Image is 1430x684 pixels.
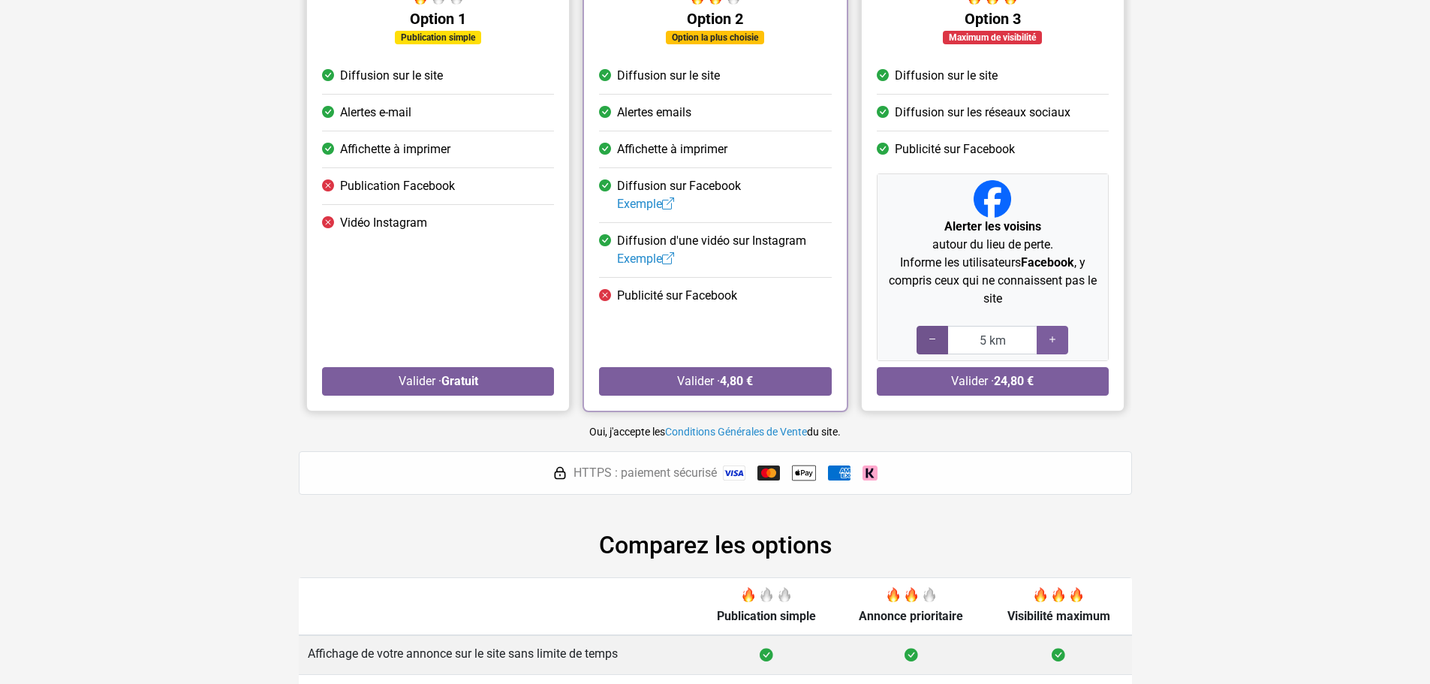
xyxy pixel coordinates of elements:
[666,31,764,44] div: Option la plus choisie
[589,426,841,438] small: Oui, j'accepte les du site.
[322,367,554,396] button: Valider ·Gratuit
[974,180,1011,218] img: Facebook
[859,609,963,623] span: Annonce prioritaire
[322,10,554,28] h5: Option 1
[617,232,806,268] span: Diffusion d'une vidéo sur Instagram
[883,254,1101,308] p: Informe les utilisateurs , y compris ceux qui ne connaissent pas le site
[299,531,1132,559] h2: Comparez les options
[340,214,427,232] span: Vidéo Instagram
[299,635,696,674] td: Affichage de votre annonce sur le site sans limite de temps
[617,252,674,266] a: Exemple
[441,374,477,388] strong: Gratuit
[340,104,411,122] span: Alertes e-mail
[720,374,753,388] strong: 4,80 €
[994,374,1034,388] strong: 24,80 €
[876,10,1108,28] h5: Option 3
[944,219,1040,234] strong: Alerter les voisins
[863,466,878,481] img: Klarna
[552,466,567,481] img: HTTPS : paiement sécurisé
[717,609,816,623] span: Publication simple
[1020,255,1073,270] strong: Facebook
[828,466,850,481] img: American Express
[665,426,807,438] a: Conditions Générales de Vente
[599,10,831,28] h5: Option 2
[757,466,780,481] img: Mastercard
[617,197,674,211] a: Exemple
[340,177,455,195] span: Publication Facebook
[943,31,1042,44] div: Maximum de visibilité
[883,218,1101,254] p: autour du lieu de perte.
[617,67,720,85] span: Diffusion sur le site
[1007,609,1110,623] span: Visibilité maximum
[894,67,997,85] span: Diffusion sur le site
[792,461,816,485] img: Apple Pay
[340,140,450,158] span: Affichette à imprimer
[340,67,443,85] span: Diffusion sur le site
[395,31,481,44] div: Publication simple
[617,177,741,213] span: Diffusion sur Facebook
[599,367,831,396] button: Valider ·4,80 €
[894,104,1070,122] span: Diffusion sur les réseaux sociaux
[617,287,737,305] span: Publicité sur Facebook
[617,104,691,122] span: Alertes emails
[574,464,717,482] span: HTTPS : paiement sécurisé
[894,140,1014,158] span: Publicité sur Facebook
[723,466,745,481] img: Visa
[876,367,1108,396] button: Valider ·24,80 €
[617,140,727,158] span: Affichette à imprimer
